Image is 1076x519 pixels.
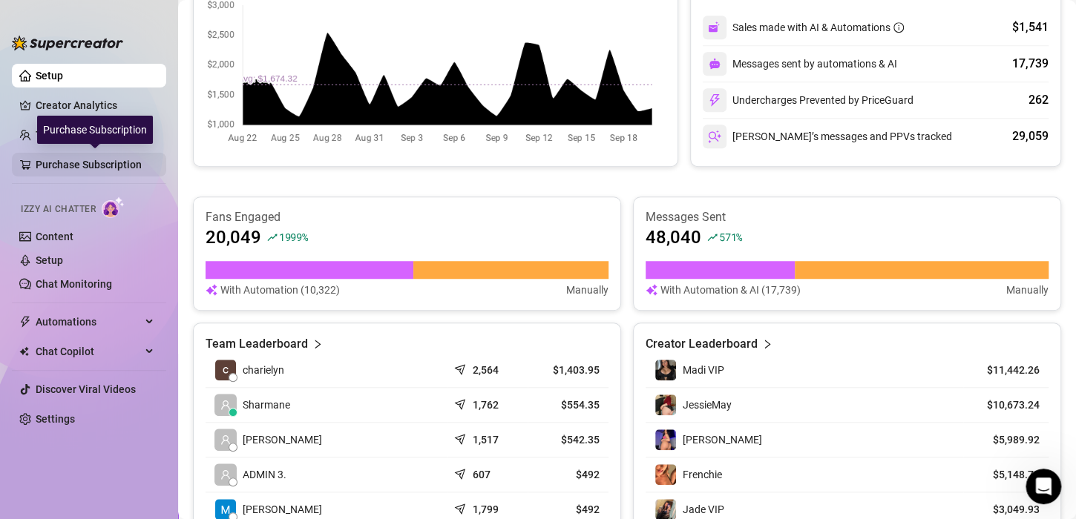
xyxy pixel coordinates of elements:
img: svg%3e [646,282,657,298]
article: $1,403.95 [537,363,600,377]
img: svg%3e [206,282,217,298]
img: Madi VIP [655,360,676,380]
button: Send a message… [255,400,278,423]
img: JessieMay [655,394,676,415]
article: Creator Leaderboard [646,335,758,353]
article: 1,799 [473,502,499,517]
div: Will I still keep access to the ten accounts if I only purchase the lite version for them and jus... [65,214,273,272]
article: With Automation (10,322) [220,282,340,298]
button: Gif picker [47,406,59,417]
div: Will I still keep access to the ten accounts if I only purchase the lite version for them and jus... [53,205,285,281]
div: Admin says… [12,356,285,406]
button: go back [10,6,38,34]
span: Madi VIP [683,364,724,376]
textarea: Message… [13,374,284,400]
div: Admin says… [12,205,285,293]
span: user [220,400,231,410]
span: user [220,469,231,480]
span: [PERSON_NAME] [243,501,322,518]
span: right [312,335,323,353]
div: Close [260,6,287,33]
a: Settings [36,413,75,425]
a: Check out our plans and pricing here. [30,67,226,79]
a: Setup [36,254,63,266]
button: Emoji picker [23,406,35,417]
span: Automations [36,310,141,334]
div: $1,541 [1012,19,1049,36]
article: Fans Engaged [206,209,608,225]
div: Undercharges Prevented by PriceGuard [703,88,913,112]
span: ADMIN 3. [243,466,286,483]
p: Active in the last 15m [72,19,178,33]
a: Discover Viral Videos [36,383,136,395]
article: 1,762 [473,397,499,412]
div: ? [256,356,285,389]
a: Setup [36,70,63,82]
div: Sales made with AI & Automations [732,19,904,36]
span: [PERSON_NAME] [243,432,322,448]
span: send [454,430,469,445]
div: And how can I upgrade only five accounts if the other accounts also get included? [53,294,285,355]
article: 48,040 [646,225,701,249]
article: $492 [537,467,600,482]
div: And how can I upgrade only five accounts if the other accounts also get included? [65,303,273,346]
article: Manually [1006,282,1049,298]
span: send [454,500,469,515]
button: Start recording [94,406,106,417]
article: Team Leaderboard [206,335,308,353]
article: With Automation & AI (17,739) [660,282,801,298]
article: $542.35 [537,432,600,447]
div: 262 [1029,91,1049,109]
span: Chat Copilot [36,340,141,363]
button: Upload attachment [70,406,82,417]
div: ? [268,365,273,380]
span: Izzy AI Chatter [21,202,96,216]
article: $3,049.93 [972,502,1040,517]
img: Chat Copilot [19,346,29,357]
span: Sharmane [243,397,290,413]
div: Admin says… [12,294,285,357]
span: user [220,434,231,445]
h1: [PERSON_NAME] [72,7,168,19]
article: $11,442.26 [972,363,1040,377]
iframe: Intercom live chat [1026,469,1061,504]
article: $10,673.24 [972,397,1040,412]
b: And guess what? Grab your license during the trial and get 30% off your first month with the code [30,88,246,129]
article: $5,989.92 [972,432,1040,447]
div: Purchase Subscription [37,116,153,144]
span: send [454,465,469,480]
span: 1999 % [279,230,308,244]
span: right [762,335,772,353]
article: Manually [566,282,608,298]
article: $492 [537,502,600,517]
span: info-circle [893,22,904,33]
img: svg%3e [708,21,721,34]
span: [PERSON_NAME] [683,434,762,446]
img: charielyn [215,360,236,380]
img: svg%3e [708,130,721,143]
span: Jade VIP [683,503,724,515]
img: svg%3e [708,93,721,107]
article: $554.35 [537,397,600,412]
span: 571 % [719,230,742,244]
span: Frenchie [683,469,722,480]
b: Got questions about pricing? Just reply —i’m here to help. [30,139,260,166]
article: 1,517 [473,432,499,447]
a: Content [36,231,73,242]
img: logo-BBDzfeDw.svg [12,36,123,50]
span: thunderbolt [19,316,31,328]
div: 17,739 [1012,55,1049,73]
span: rise [707,232,718,242]
span: charielyn [243,362,284,378]
span: send [454,360,469,375]
a: Team Analytics [36,129,108,141]
img: Profile image for Ella [42,8,66,32]
img: Chyna [655,429,676,450]
div: Messages sent by automations & AI [703,52,897,76]
span: send [454,395,469,410]
a: Creator Analytics [36,93,154,117]
div: [PERSON_NAME]’s messages and PPVs tracked [703,125,952,148]
button: Home [232,6,260,34]
span: rise [267,232,278,242]
a: Chat Monitoring [36,278,112,290]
